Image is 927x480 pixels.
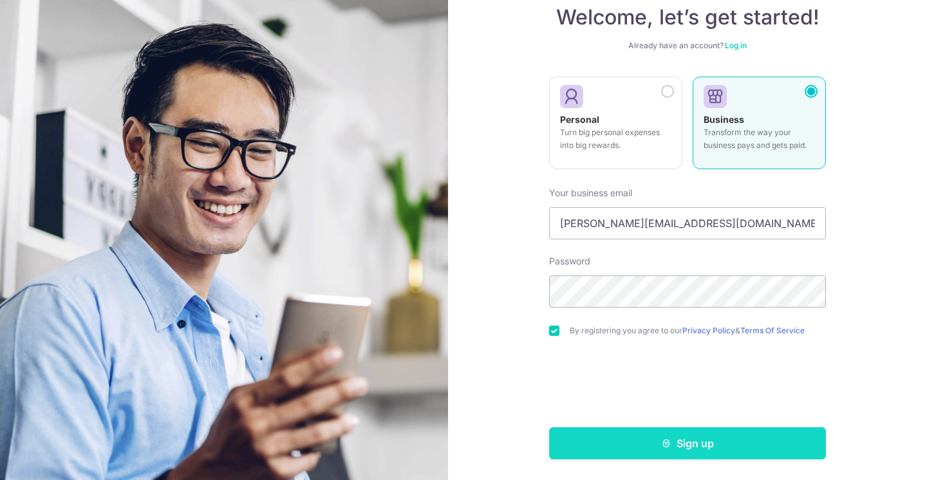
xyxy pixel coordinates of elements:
[549,41,826,51] div: Already have an account?
[704,126,815,152] p: Transform the way your business pays and gets paid.
[590,362,785,412] iframe: reCAPTCHA
[725,41,747,50] a: Log in
[549,255,590,268] label: Password
[549,427,826,459] button: Sign up
[570,326,826,336] label: By registering you agree to our &
[549,207,826,239] input: Enter your Email
[549,77,682,177] a: Personal Turn big personal expenses into big rewards.
[560,114,599,125] strong: Personal
[549,5,826,30] h4: Welcome, let’s get started!
[740,326,805,335] a: Terms Of Service
[549,187,632,199] label: Your business email
[560,126,671,152] p: Turn big personal expenses into big rewards.
[704,114,744,125] strong: Business
[693,77,826,177] a: Business Transform the way your business pays and gets paid.
[682,326,735,335] a: Privacy Policy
